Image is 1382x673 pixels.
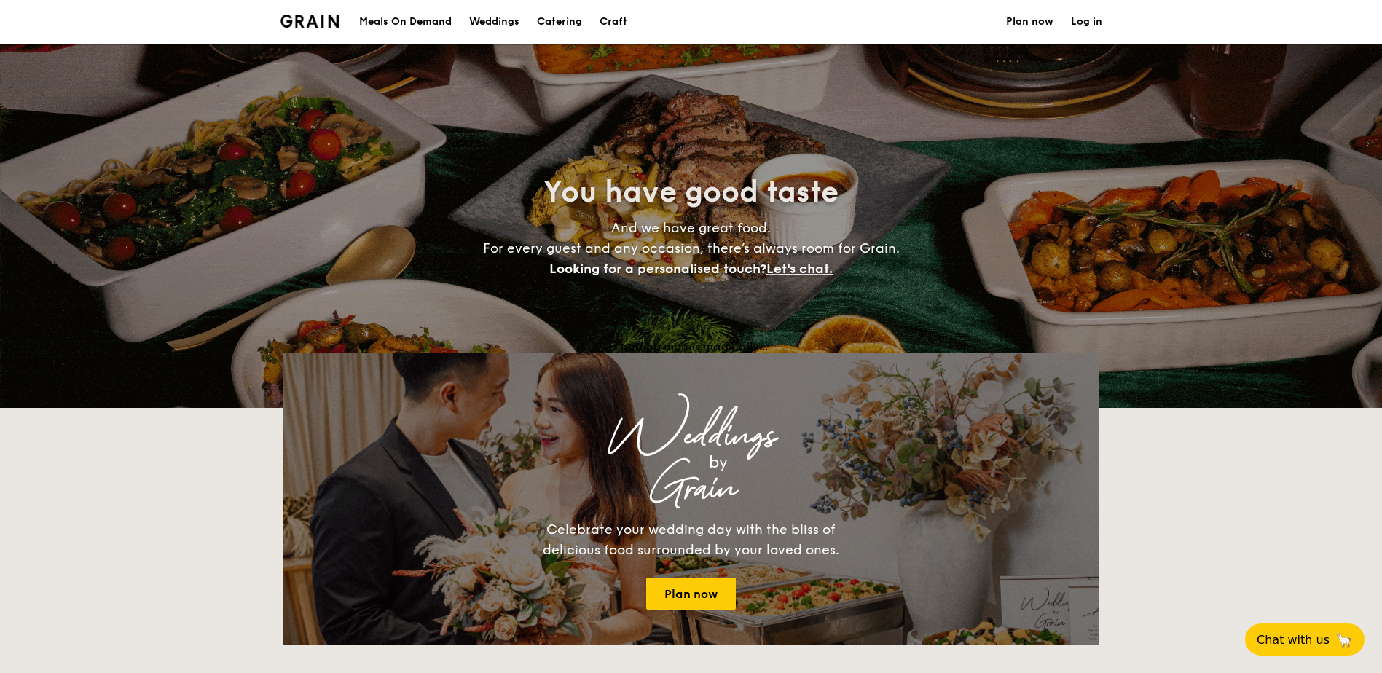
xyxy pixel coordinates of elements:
a: Plan now [646,578,736,610]
div: by [466,449,971,476]
div: Celebrate your wedding day with the bliss of delicious food surrounded by your loved ones. [527,519,855,560]
span: 🦙 [1335,631,1353,648]
div: Loading menus magically... [283,339,1099,353]
img: Grain [280,15,339,28]
button: Chat with us🦙 [1245,623,1365,656]
span: Let's chat. [766,261,833,277]
div: Grain [412,476,971,502]
span: Chat with us [1257,633,1330,647]
a: Logotype [280,15,339,28]
div: Weddings [412,423,971,449]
